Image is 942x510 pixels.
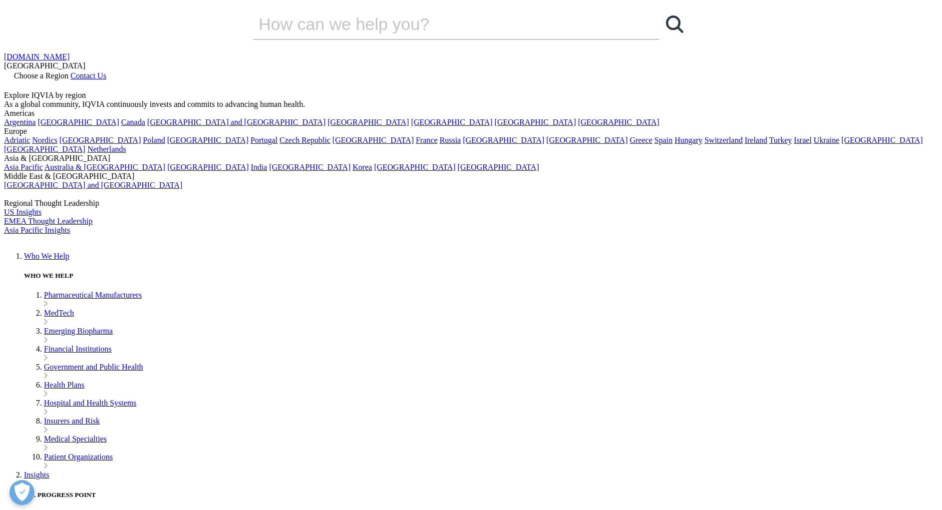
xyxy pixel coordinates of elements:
a: Russia [440,136,461,144]
a: Hospital and Health Systems [44,399,136,407]
a: Poland [143,136,165,144]
div: Europe [4,127,938,136]
a: Asia Pacific [4,163,43,171]
a: Government and Public Health [44,363,143,371]
div: Americas [4,109,938,118]
a: Who We Help [24,252,69,260]
h5: U.S. PROGRESS POINT [24,491,938,499]
a: Pharmaceutical Manufacturers [44,291,142,299]
a: Nordics [32,136,57,144]
a: [DOMAIN_NAME] [4,52,70,61]
a: MedTech [44,309,74,317]
a: Argentina [4,118,36,126]
a: France [416,136,438,144]
a: [GEOGRAPHIC_DATA] [38,118,119,126]
a: Korea [352,163,372,171]
a: India [251,163,267,171]
a: [GEOGRAPHIC_DATA] [327,118,409,126]
a: Australia & [GEOGRAPHIC_DATA] [44,163,165,171]
div: As a global community, IQVIA continuously invests and commits to advancing human health. [4,100,938,109]
div: Asia & [GEOGRAPHIC_DATA] [4,154,938,163]
a: [GEOGRAPHIC_DATA] [167,163,249,171]
a: Hungary [674,136,702,144]
div: [GEOGRAPHIC_DATA] [4,61,938,70]
div: Explore IQVIA by region [4,91,938,100]
a: [GEOGRAPHIC_DATA] [578,118,659,126]
a: Netherlands [87,145,126,153]
a: Emerging Biopharma [44,327,113,335]
a: [GEOGRAPHIC_DATA] [411,118,492,126]
a: Health Plans [44,381,84,389]
a: [GEOGRAPHIC_DATA] [546,136,628,144]
a: [GEOGRAPHIC_DATA] [463,136,544,144]
a: Canada [121,118,145,126]
a: [GEOGRAPHIC_DATA] [458,163,539,171]
a: Ukraine [814,136,840,144]
a: Medical Specialties [44,435,107,443]
a: US Insights [4,208,41,216]
a: Insights [24,471,49,479]
div: Middle East & [GEOGRAPHIC_DATA] [4,172,938,181]
a: [GEOGRAPHIC_DATA] [269,163,350,171]
a: [GEOGRAPHIC_DATA] [495,118,576,126]
a: Portugal [251,136,278,144]
a: [GEOGRAPHIC_DATA] [841,136,923,144]
span: Choose a Region [14,71,68,80]
a: [GEOGRAPHIC_DATA] [374,163,455,171]
a: [GEOGRAPHIC_DATA] [59,136,141,144]
a: Asia Pacific Insights [4,226,70,234]
a: Turkey [769,136,792,144]
a: [GEOGRAPHIC_DATA] [167,136,249,144]
a: Czech Republic [280,136,330,144]
div: Regional Thought Leadership [4,199,938,208]
a: Israel [794,136,812,144]
h5: WHO WE HELP [24,272,938,280]
a: Patient Organizations [44,453,113,461]
a: Insurers and Risk [44,417,100,425]
button: Open Preferences [9,480,34,505]
a: [GEOGRAPHIC_DATA] and [GEOGRAPHIC_DATA] [4,181,182,189]
a: Switzerland [704,136,742,144]
a: Search [659,9,689,39]
svg: Search [666,15,683,33]
a: Ireland [745,136,767,144]
a: Greece [629,136,652,144]
a: [GEOGRAPHIC_DATA] and [GEOGRAPHIC_DATA] [147,118,325,126]
input: Search [253,9,631,39]
a: [GEOGRAPHIC_DATA] [4,145,85,153]
a: EMEA Thought Leadership [4,217,92,225]
a: [GEOGRAPHIC_DATA] [332,136,414,144]
a: Contact Us [70,71,106,80]
a: Spain [654,136,672,144]
a: Adriatic [4,136,30,144]
a: Financial Institutions [44,345,112,353]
